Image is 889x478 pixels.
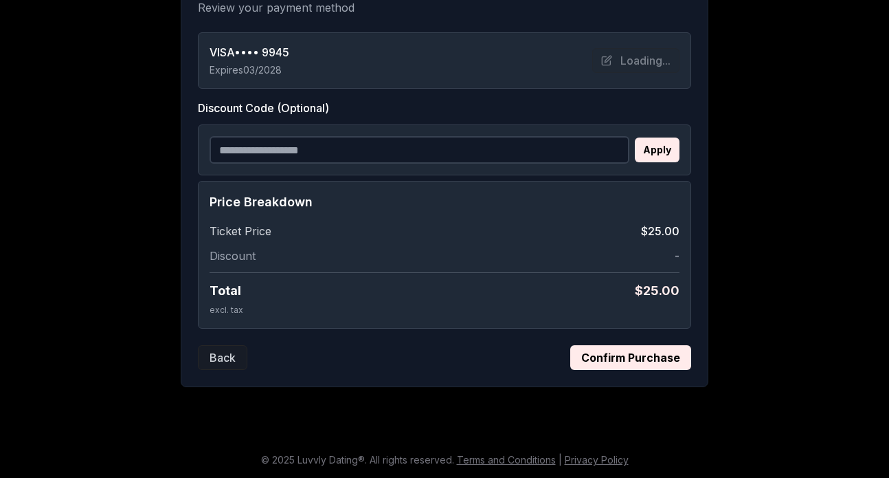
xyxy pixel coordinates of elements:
[198,345,247,370] button: Back
[641,223,679,239] span: $25.00
[198,100,691,116] label: Discount Code (Optional)
[565,454,629,466] a: Privacy Policy
[210,223,271,239] span: Ticket Price
[210,63,289,77] p: Expires 03/2028
[457,454,556,466] a: Terms and Conditions
[210,248,256,264] span: Discount
[210,193,679,212] h4: Price Breakdown
[635,281,679,301] span: $ 25.00
[210,44,289,61] span: VISA •••• 9945
[570,345,691,370] button: Confirm Purchase
[210,281,241,301] span: Total
[210,305,243,315] span: excl. tax
[675,248,679,264] span: -
[635,138,679,162] button: Apply
[559,454,562,466] span: |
